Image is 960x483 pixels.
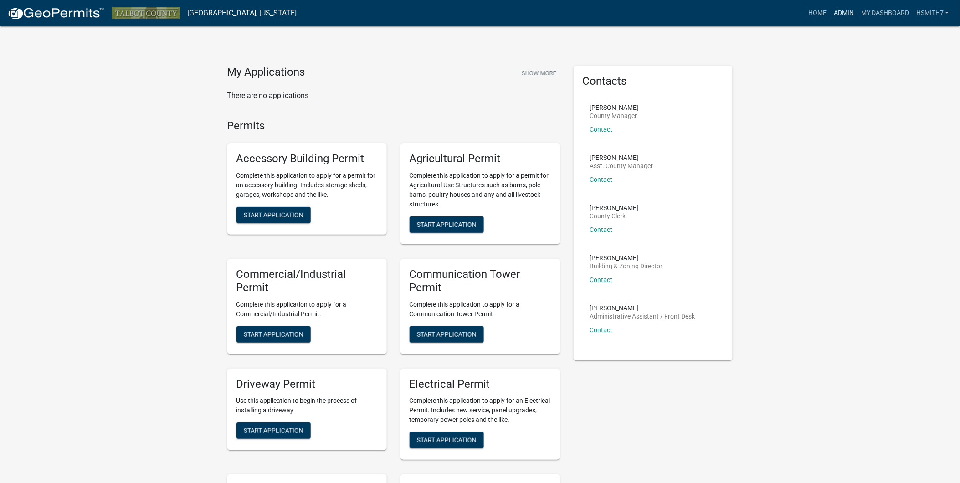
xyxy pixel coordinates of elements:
p: Asst. County Manager [590,163,653,169]
a: [GEOGRAPHIC_DATA], [US_STATE] [187,5,297,21]
a: Contact [590,326,613,334]
button: Start Application [236,326,311,343]
p: [PERSON_NAME] [590,154,653,161]
p: Complete this application to apply for a permit for an accessory building. Includes storage sheds... [236,171,378,200]
h4: My Applications [227,66,305,79]
span: Start Application [244,330,303,338]
a: My Dashboard [857,5,913,22]
a: Contact [590,276,613,283]
p: Building & Zoning Director [590,263,663,269]
h5: Accessory Building Permit [236,152,378,165]
p: County Manager [590,113,639,119]
h5: Contacts [583,75,724,88]
h5: Agricultural Permit [410,152,551,165]
span: Start Application [417,437,477,444]
button: Start Application [410,326,484,343]
span: Start Application [244,427,303,434]
button: Start Application [236,207,311,223]
button: Start Application [236,422,311,439]
p: County Clerk [590,213,639,219]
h5: Driveway Permit [236,378,378,391]
span: Start Application [244,211,303,219]
a: hsmith7 [913,5,953,22]
span: Start Application [417,221,477,228]
h5: Commercial/Industrial Permit [236,268,378,294]
p: [PERSON_NAME] [590,205,639,211]
p: Complete this application to apply for a permit for Agricultural Use Structures such as barns, po... [410,171,551,209]
button: Start Application [410,216,484,233]
a: Admin [830,5,857,22]
h5: Communication Tower Permit [410,268,551,294]
img: Talbot County, Georgia [112,7,180,19]
p: [PERSON_NAME] [590,305,695,311]
span: Start Application [417,330,477,338]
a: Contact [590,176,613,183]
p: There are no applications [227,90,560,101]
h4: Permits [227,119,560,133]
button: Show More [518,66,560,81]
p: Complete this application to apply for an Electrical Permit. Includes new service, panel upgrades... [410,396,551,425]
a: Home [805,5,830,22]
p: [PERSON_NAME] [590,104,639,111]
h5: Electrical Permit [410,378,551,391]
p: Complete this application to apply for a Communication Tower Permit [410,300,551,319]
a: Contact [590,226,613,233]
p: [PERSON_NAME] [590,255,663,261]
button: Start Application [410,432,484,448]
p: Complete this application to apply for a Commercial/Industrial Permit. [236,300,378,319]
p: Administrative Assistant / Front Desk [590,313,695,319]
p: Use this application to begin the process of installing a driveway [236,396,378,415]
a: Contact [590,126,613,133]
